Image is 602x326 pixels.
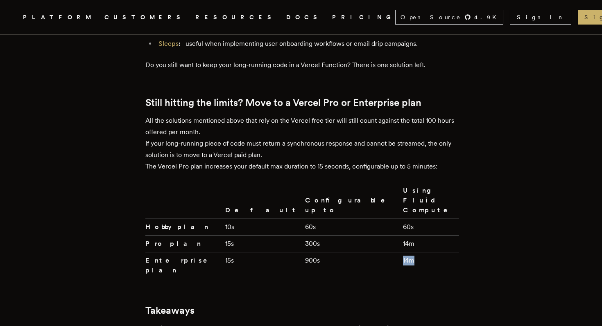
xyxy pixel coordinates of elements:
strong: : [158,40,186,47]
a: Sign In [510,10,571,25]
p: Do you still want to keep your long-running code in a Vercel Function? There is one solution left. [145,59,457,71]
p: All the solutions mentioned above that rely on the Vercel free tier will still count against the ... [145,115,457,172]
td: 60s [302,218,400,235]
strong: Pro plan [145,240,201,247]
th: Using Fluid Compute [400,185,459,219]
td: 15s [222,235,302,252]
h2: Takeaways [145,305,457,316]
button: RESOURCES [195,12,276,22]
td: 14m [400,252,459,279]
span: 4.9 K [474,13,501,21]
th: Configurable up to [302,185,400,219]
a: Sleeps [158,40,179,47]
td: 15s [222,252,302,279]
button: PLATFORM [23,12,95,22]
a: DOCS [286,12,322,22]
th: Default [222,185,302,219]
li: useful when implementing user onboarding workflows or email drip campaigns. [156,38,457,49]
a: CUSTOMERS [104,12,186,22]
strong: Enterprise plan [145,256,219,274]
td: 14m [400,235,459,252]
td: 900s [302,252,400,279]
a: PRICING [332,12,395,22]
span: Open Source [401,13,461,21]
h2: Still hitting the limits? Move to a Vercel Pro or Enterprise plan [145,97,457,108]
td: 300s [302,235,400,252]
strong: Hobby plan [145,223,209,231]
td: 10s [222,218,302,235]
td: 60s [400,218,459,235]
